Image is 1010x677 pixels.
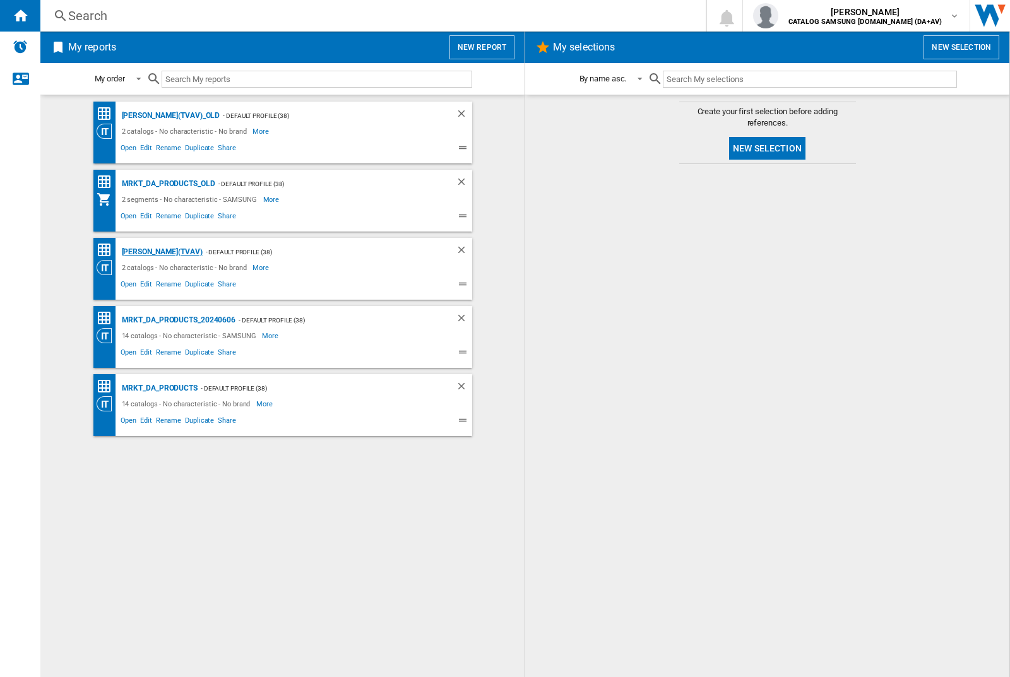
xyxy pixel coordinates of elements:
[550,35,617,59] h2: My selections
[97,192,119,207] div: My Assortment
[97,260,119,275] div: Category View
[183,415,216,430] span: Duplicate
[663,71,956,88] input: Search My selections
[162,71,472,88] input: Search My reports
[138,415,154,430] span: Edit
[138,142,154,157] span: Edit
[456,312,472,328] div: Delete
[252,260,271,275] span: More
[203,244,431,260] div: - Default profile (38)
[138,278,154,293] span: Edit
[119,328,263,343] div: 14 catalogs - No characteristic - SAMSUNG
[119,380,198,396] div: MRKT_DA_PRODUCTS
[216,142,238,157] span: Share
[119,346,139,362] span: Open
[68,7,673,25] div: Search
[154,415,183,430] span: Rename
[97,242,119,258] div: Price Matrix
[729,137,805,160] button: New selection
[579,74,627,83] div: By name asc.
[97,328,119,343] div: Category View
[252,124,271,139] span: More
[256,396,275,411] span: More
[220,108,430,124] div: - Default profile (38)
[119,142,139,157] span: Open
[95,74,125,83] div: My order
[97,396,119,411] div: Category View
[788,6,942,18] span: [PERSON_NAME]
[119,415,139,430] span: Open
[215,176,431,192] div: - Default profile (38)
[198,380,431,396] div: - Default profile (38)
[119,396,257,411] div: 14 catalogs - No characteristic - No brand
[97,379,119,394] div: Price Matrix
[154,210,183,225] span: Rename
[679,106,856,129] span: Create your first selection before adding references.
[154,278,183,293] span: Rename
[753,3,778,28] img: profile.jpg
[263,192,282,207] span: More
[97,174,119,190] div: Price Matrix
[216,210,238,225] span: Share
[216,415,238,430] span: Share
[183,142,216,157] span: Duplicate
[183,278,216,293] span: Duplicate
[262,328,280,343] span: More
[119,260,253,275] div: 2 catalogs - No characteristic - No brand
[924,35,999,59] button: New selection
[119,210,139,225] span: Open
[119,278,139,293] span: Open
[183,346,216,362] span: Duplicate
[456,380,472,396] div: Delete
[154,346,183,362] span: Rename
[13,39,28,54] img: alerts-logo.svg
[119,108,220,124] div: [PERSON_NAME](TVAV)_old
[119,124,253,139] div: 2 catalogs - No characteristic - No brand
[183,210,216,225] span: Duplicate
[138,210,154,225] span: Edit
[119,192,263,207] div: 2 segments - No characteristic - SAMSUNG
[154,142,183,157] span: Rename
[66,35,119,59] h2: My reports
[449,35,514,59] button: New report
[788,18,942,26] b: CATALOG SAMSUNG [DOMAIN_NAME] (DA+AV)
[97,106,119,122] div: Price Matrix
[138,346,154,362] span: Edit
[456,108,472,124] div: Delete
[97,124,119,139] div: Category View
[216,346,238,362] span: Share
[456,244,472,260] div: Delete
[456,176,472,192] div: Delete
[119,312,236,328] div: MRKT_DA_PRODUCTS_20240606
[235,312,430,328] div: - Default profile (38)
[119,244,203,260] div: [PERSON_NAME](TVAV)
[119,176,215,192] div: MRKT_DA_PRODUCTS_OLD
[97,310,119,326] div: Price Matrix
[216,278,238,293] span: Share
